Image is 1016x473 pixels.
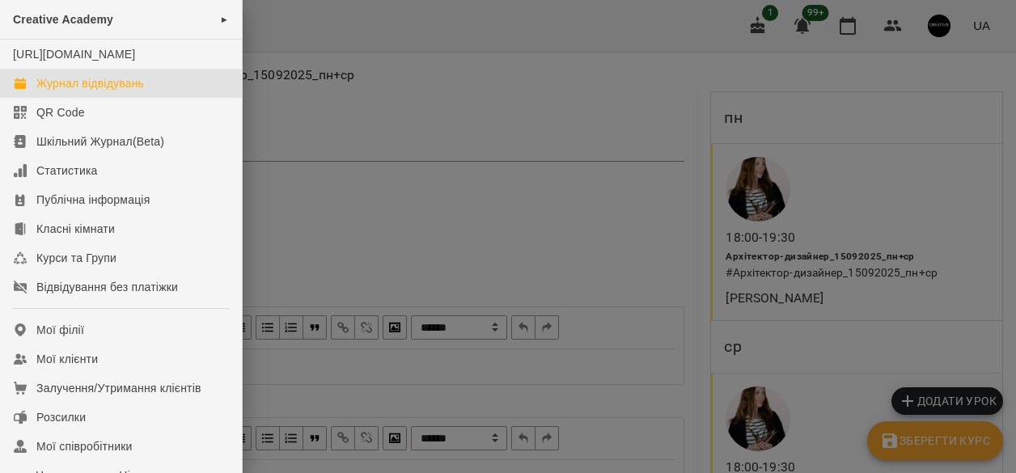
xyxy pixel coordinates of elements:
[36,221,115,237] div: Класні кімнати
[36,104,85,120] div: QR Code
[220,13,229,26] span: ►
[36,250,116,266] div: Курси та Групи
[36,409,86,425] div: Розсилки
[36,163,98,179] div: Статистика
[36,351,98,367] div: Мої клієнти
[13,13,113,26] span: Creative Academy
[36,75,144,91] div: Журнал відвідувань
[36,133,164,150] div: Шкільний Журнал(Beta)
[36,380,201,396] div: Залучення/Утримання клієнтів
[36,322,84,338] div: Мої філії
[36,192,150,208] div: Публічна інформація
[36,438,133,454] div: Мої співробітники
[13,48,135,61] a: [URL][DOMAIN_NAME]
[36,279,178,295] div: Відвідування без платіжки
